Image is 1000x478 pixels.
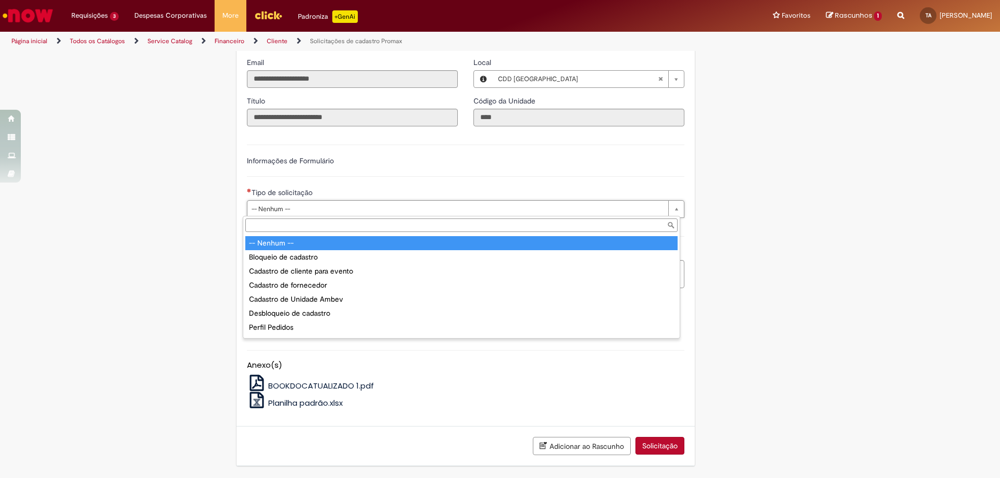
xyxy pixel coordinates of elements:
[245,320,678,334] div: Perfil Pedidos
[245,250,678,264] div: Bloqueio de cadastro
[245,264,678,278] div: Cadastro de cliente para evento
[245,306,678,320] div: Desbloqueio de cadastro
[245,334,678,348] div: Reativação de Cadastro de Clientes Promax
[245,236,678,250] div: -- Nenhum --
[245,292,678,306] div: Cadastro de Unidade Ambev
[243,234,680,338] ul: Tipo de solicitação
[245,278,678,292] div: Cadastro de fornecedor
